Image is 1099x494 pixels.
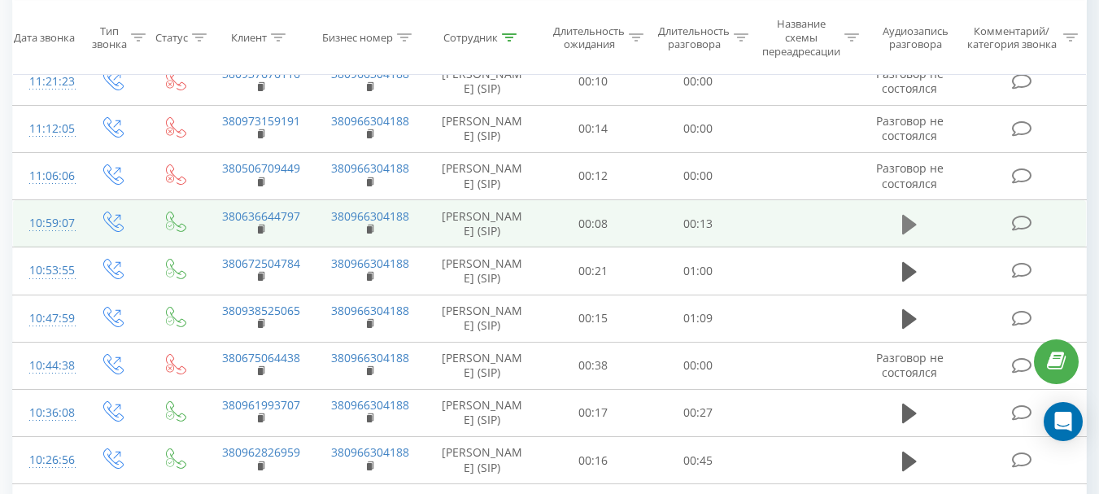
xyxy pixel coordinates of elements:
[331,444,409,460] a: 380966304188
[222,303,300,318] a: 380938525065
[874,24,957,51] div: Аудиозапись разговора
[222,350,300,365] a: 380675064438
[646,58,751,105] td: 00:00
[222,113,300,129] a: 380973159191
[231,31,267,45] div: Клиент
[876,66,944,96] span: Разговор не состоялся
[29,113,63,145] div: 11:12:05
[14,31,75,45] div: Дата звонка
[541,58,646,105] td: 00:10
[424,200,541,247] td: [PERSON_NAME] (SIP)
[646,247,751,295] td: 01:00
[424,389,541,436] td: [PERSON_NAME] (SIP)
[424,58,541,105] td: [PERSON_NAME] (SIP)
[876,160,944,190] span: Разговор не состоялся
[876,350,944,380] span: Разговор не состоялся
[322,31,393,45] div: Бизнес номер
[331,113,409,129] a: 380966304188
[646,105,751,152] td: 00:00
[658,24,730,51] div: Длительность разговора
[29,208,63,239] div: 10:59:07
[541,437,646,484] td: 00:16
[876,113,944,143] span: Разговор не состоялся
[29,255,63,286] div: 10:53:55
[331,256,409,271] a: 380966304188
[29,303,63,334] div: 10:47:59
[331,66,409,81] a: 380966304188
[29,66,63,98] div: 11:21:23
[155,31,188,45] div: Статус
[331,303,409,318] a: 380966304188
[964,24,1059,51] div: Комментарий/категория звонка
[424,105,541,152] td: [PERSON_NAME] (SIP)
[222,444,300,460] a: 380962826959
[331,160,409,176] a: 380966304188
[222,160,300,176] a: 380506709449
[646,200,751,247] td: 00:13
[424,437,541,484] td: [PERSON_NAME] (SIP)
[646,437,751,484] td: 00:45
[646,152,751,199] td: 00:00
[541,342,646,389] td: 00:38
[646,295,751,342] td: 01:09
[541,152,646,199] td: 00:12
[331,397,409,413] a: 380966304188
[762,17,840,59] div: Название схемы переадресации
[646,342,751,389] td: 00:00
[1044,402,1083,441] div: Open Intercom Messenger
[541,200,646,247] td: 00:08
[222,397,300,413] a: 380961993707
[331,208,409,224] a: 380966304188
[424,152,541,199] td: [PERSON_NAME] (SIP)
[443,31,498,45] div: Сотрудник
[29,160,63,192] div: 11:06:06
[541,295,646,342] td: 00:15
[424,295,541,342] td: [PERSON_NAME] (SIP)
[222,66,300,81] a: 380937676116
[553,24,625,51] div: Длительность ожидания
[541,105,646,152] td: 00:14
[29,350,63,382] div: 10:44:38
[222,256,300,271] a: 380672504784
[541,247,646,295] td: 00:21
[424,247,541,295] td: [PERSON_NAME] (SIP)
[541,389,646,436] td: 00:17
[222,208,300,224] a: 380636644797
[92,24,127,51] div: Тип звонка
[29,397,63,429] div: 10:36:08
[331,350,409,365] a: 380966304188
[646,389,751,436] td: 00:27
[29,444,63,476] div: 10:26:56
[424,342,541,389] td: [PERSON_NAME] (SIP)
